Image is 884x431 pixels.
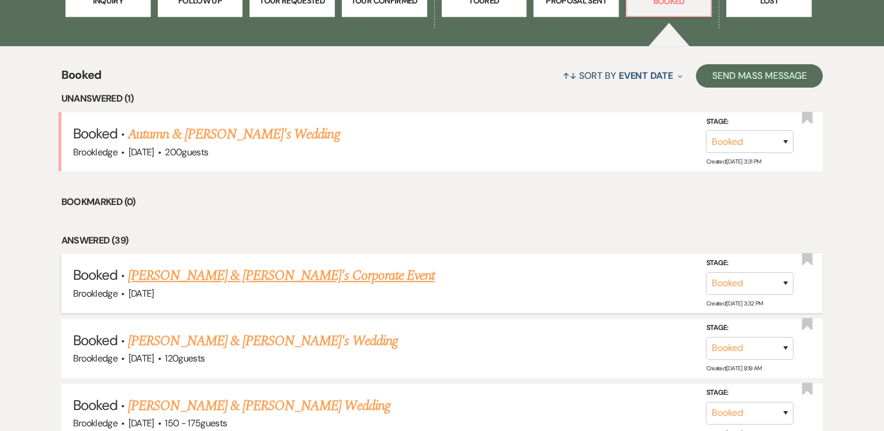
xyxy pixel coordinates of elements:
[73,352,118,364] span: Brookledge
[706,158,761,165] span: Created: [DATE] 3:31 PM
[73,124,117,142] span: Booked
[563,69,577,82] span: ↑↓
[696,64,823,88] button: Send Mass Message
[73,287,118,300] span: Brookledge
[73,266,117,284] span: Booked
[558,60,687,91] button: Sort By Event Date
[165,352,204,364] span: 120 guests
[61,233,823,248] li: Answered (39)
[73,417,118,429] span: Brookledge
[128,265,435,286] a: [PERSON_NAME] & [PERSON_NAME]'s Corporate Event
[706,257,793,270] label: Stage:
[128,331,398,352] a: [PERSON_NAME] & [PERSON_NAME]'s Wedding
[128,395,390,416] a: [PERSON_NAME] & [PERSON_NAME] Wedding
[165,146,208,158] span: 200 guests
[706,116,793,128] label: Stage:
[129,146,154,158] span: [DATE]
[706,300,762,307] span: Created: [DATE] 3:32 PM
[61,194,823,210] li: Bookmarked (0)
[61,91,823,106] li: Unanswered (1)
[165,417,227,429] span: 150 - 175 guests
[129,352,154,364] span: [DATE]
[128,124,339,145] a: Autumn & [PERSON_NAME]'s Wedding
[73,396,117,414] span: Booked
[706,322,793,335] label: Stage:
[619,69,673,82] span: Event Date
[73,331,117,349] span: Booked
[61,66,102,91] span: Booked
[706,364,761,372] span: Created: [DATE] 8:19 AM
[129,287,154,300] span: [DATE]
[706,387,793,399] label: Stage:
[129,417,154,429] span: [DATE]
[73,146,118,158] span: Brookledge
